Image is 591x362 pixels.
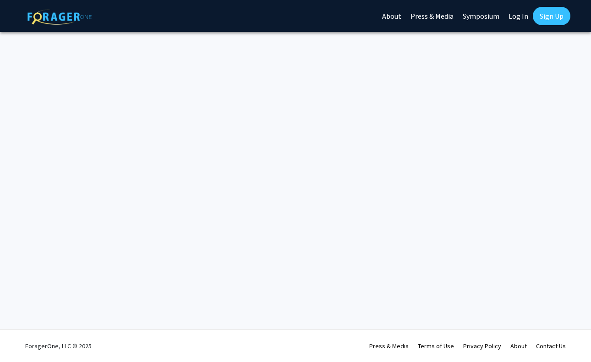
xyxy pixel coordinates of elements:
a: Sign Up [533,7,570,25]
a: About [510,342,527,350]
a: Terms of Use [418,342,454,350]
a: Contact Us [536,342,566,350]
div: ForagerOne, LLC © 2025 [25,330,92,362]
a: Press & Media [369,342,409,350]
a: Privacy Policy [463,342,501,350]
img: ForagerOne Logo [27,9,92,25]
